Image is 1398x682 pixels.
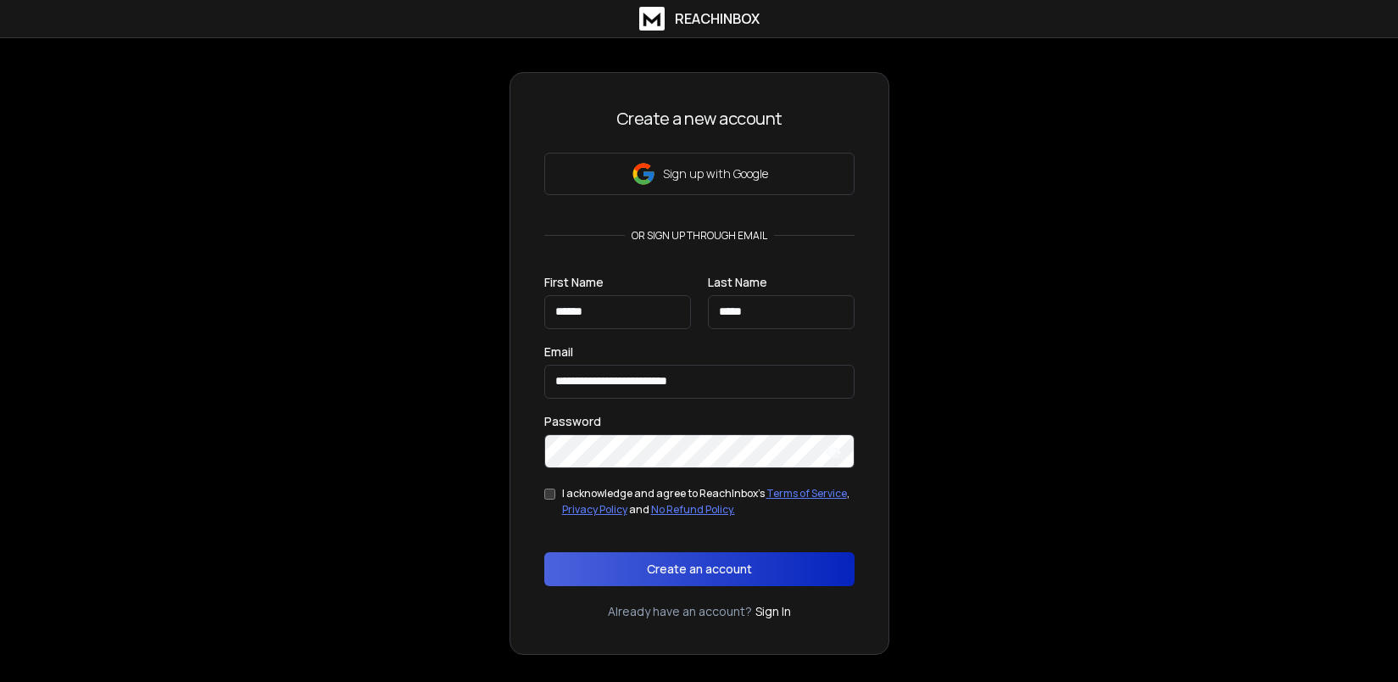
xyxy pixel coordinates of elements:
[562,502,627,517] a: Privacy Policy
[544,277,604,288] label: First Name
[608,603,752,620] p: Already have an account?
[766,486,847,500] a: Terms of Service
[544,552,855,586] button: Create an account
[544,416,601,428] label: Password
[562,485,855,518] div: I acknowledge and agree to ReachInbox's , and
[639,7,760,31] a: ReachInbox
[544,107,855,131] h3: Create a new account
[755,603,791,620] a: Sign In
[651,502,735,517] a: No Refund Policy.
[663,165,768,182] p: Sign up with Google
[625,229,774,243] p: or sign up through email
[639,7,665,31] img: logo
[544,153,855,195] button: Sign up with Google
[708,277,767,288] label: Last Name
[675,8,760,29] h1: ReachInbox
[544,346,573,358] label: Email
